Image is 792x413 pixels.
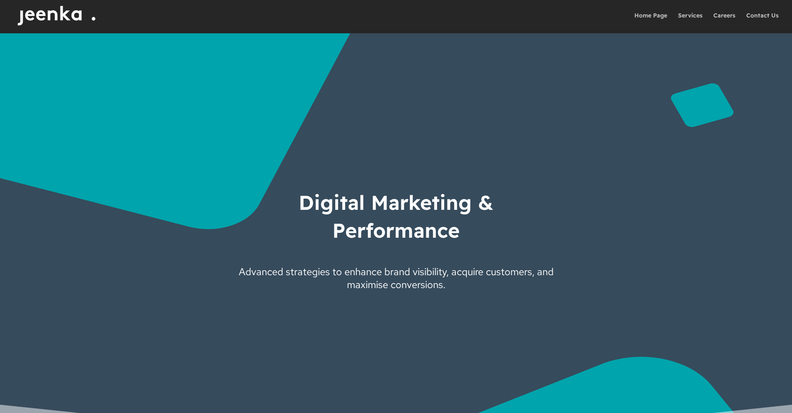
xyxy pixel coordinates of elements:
[678,12,703,31] a: Services
[234,265,558,291] span: Advanced strategies to enhance brand visibility, acquire customers, and maximise conversions.
[713,12,735,31] a: Careers
[634,12,667,31] a: Home Page
[234,189,558,265] h1: Digital Marketing & Performance
[746,12,779,31] a: Contact Us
